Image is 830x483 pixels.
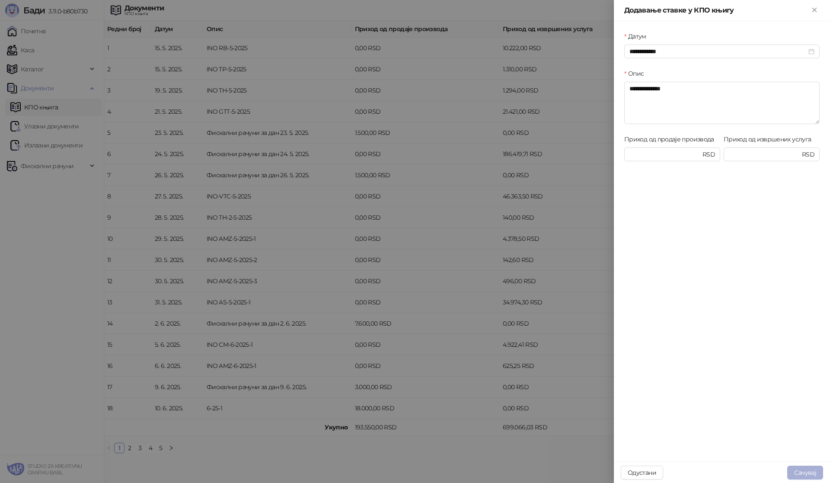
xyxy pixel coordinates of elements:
button: Одустани [621,466,663,480]
button: Close [809,5,820,16]
button: Сачувај [787,466,823,480]
textarea: Опис [624,82,820,124]
span: RSD [802,150,814,159]
input: Датум [629,47,807,56]
label: Опис [624,69,649,78]
label: Приход од извршених услуга [724,134,817,144]
div: Додавање ставке у КПО књигу [624,5,809,16]
label: Датум [624,32,651,41]
input: Приход од извршених услуга [729,150,800,159]
label: Приход од продаје производа [624,134,719,144]
span: RSD [702,150,715,159]
input: Приход од продаје производа [629,150,701,159]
